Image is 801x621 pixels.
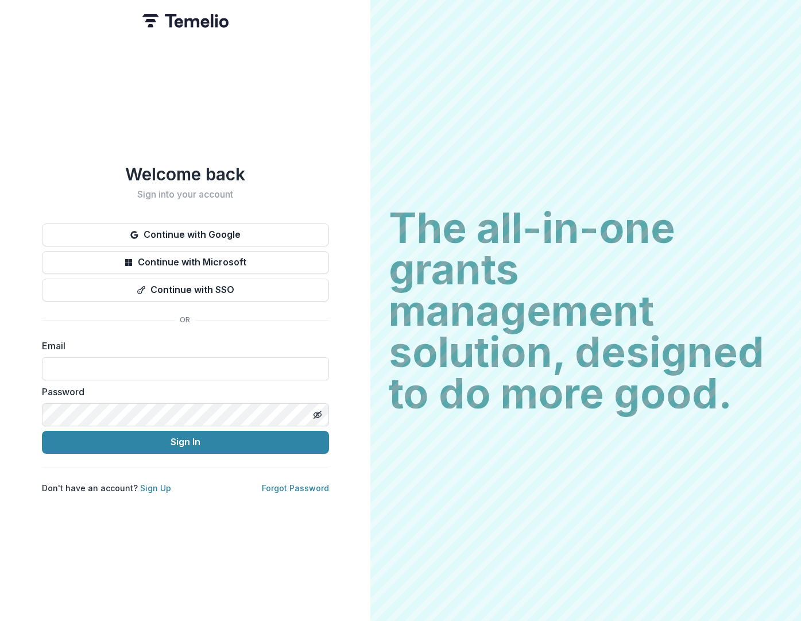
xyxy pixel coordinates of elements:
button: Continue with SSO [42,279,329,302]
button: Continue with Google [42,223,329,246]
a: Sign Up [140,483,171,493]
button: Sign In [42,431,329,454]
label: Password [42,385,322,399]
img: Temelio [142,14,229,28]
button: Continue with Microsoft [42,251,329,274]
label: Email [42,339,322,353]
p: Don't have an account? [42,482,171,494]
a: Forgot Password [262,483,329,493]
h1: Welcome back [42,164,329,184]
h2: Sign into your account [42,189,329,200]
button: Toggle password visibility [308,406,327,424]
